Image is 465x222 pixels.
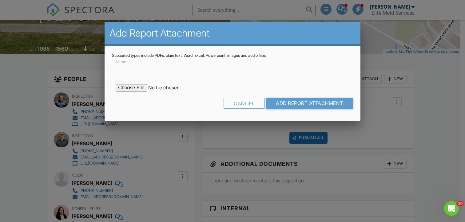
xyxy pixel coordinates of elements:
div: Cancel [224,98,265,109]
iframe: Intercom live chat [444,201,459,216]
span: 10 [457,201,464,206]
div: Supported types include PDFs, plain text, Word, Excel, Powerpoint, images and audio files. [112,53,353,58]
h2: Add Report Attachment [109,27,356,39]
label: Name [116,59,126,65]
input: Add Report Attachment [266,98,353,109]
